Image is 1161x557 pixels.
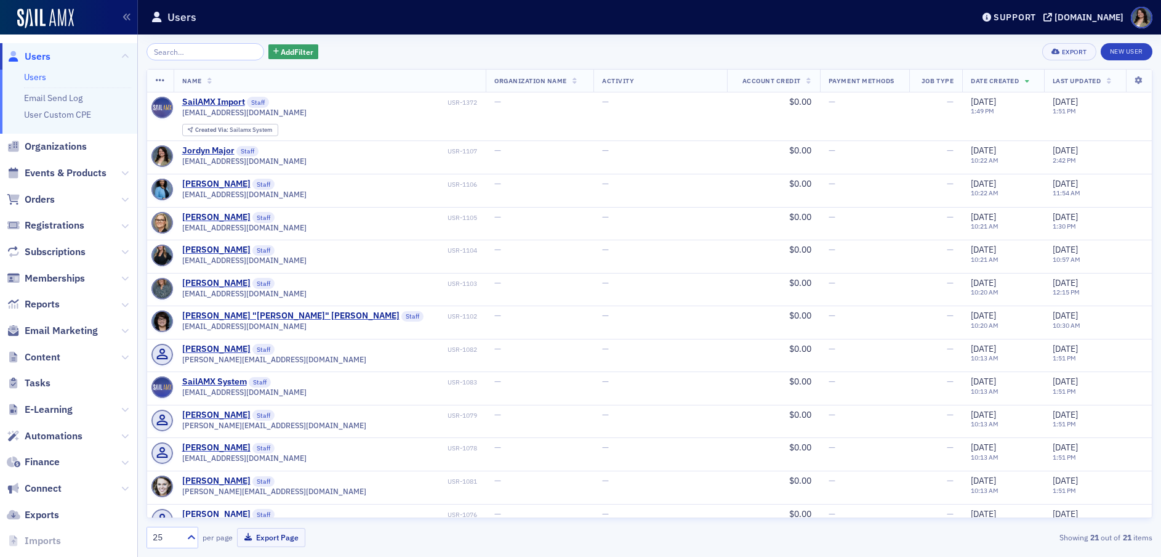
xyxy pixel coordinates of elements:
span: [DATE] [971,409,996,420]
span: Staff [252,344,275,355]
a: [PERSON_NAME] [182,278,251,289]
span: $0.00 [789,475,811,486]
span: [DATE] [1053,244,1078,255]
span: [DATE] [971,145,996,156]
div: [PERSON_NAME] [182,410,251,421]
span: Last Updated [1053,76,1101,85]
span: [PERSON_NAME][EMAIL_ADDRESS][DOMAIN_NAME] [182,421,366,430]
span: Add Filter [281,46,313,57]
span: [DATE] [1053,376,1078,387]
span: [PERSON_NAME][EMAIL_ADDRESS][DOMAIN_NAME] [182,487,366,496]
div: USR-1076 [277,511,477,519]
span: $0.00 [789,343,811,354]
div: [PERSON_NAME] [182,179,251,190]
time: 1:30 PM [1053,222,1076,230]
span: [DATE] [1053,475,1078,486]
span: — [602,244,609,255]
a: Jordyn Major [182,145,235,157]
div: USR-1106 [277,181,477,189]
div: USR-1102 [426,312,477,320]
span: Activity [602,76,634,85]
span: $0.00 [789,145,811,156]
button: [DOMAIN_NAME] [1043,13,1128,22]
a: SailAMX System [182,376,247,388]
a: Events & Products [7,166,106,180]
span: [EMAIL_ADDRESS][DOMAIN_NAME] [182,157,307,166]
a: [PERSON_NAME] "[PERSON_NAME]" [PERSON_NAME] [182,311,400,322]
span: $0.00 [789,409,811,420]
time: 10:21 AM [971,255,998,264]
span: — [494,508,501,519]
span: — [602,96,609,107]
span: Orders [25,193,55,206]
span: E-Learning [25,403,73,417]
time: 10:13 AM [971,420,998,428]
span: — [829,508,835,519]
span: — [602,475,609,486]
span: [EMAIL_ADDRESS][DOMAIN_NAME] [182,388,307,397]
div: USR-1082 [277,346,477,354]
span: Account Credit [742,76,801,85]
time: 1:51 PM [1053,354,1076,362]
time: 10:57 AM [1053,255,1080,264]
span: [DATE] [971,442,996,453]
span: — [494,244,501,255]
a: Email Marketing [7,324,98,338]
span: Staff [252,245,275,256]
span: Profile [1131,7,1152,28]
div: USR-1105 [277,214,477,222]
span: [DATE] [1053,442,1078,453]
div: USR-1107 [261,147,477,155]
span: $0.00 [789,244,811,255]
span: Staff [252,212,275,223]
div: [PERSON_NAME] [182,344,251,355]
span: — [829,343,835,354]
div: 25 [153,531,180,544]
img: SailAMX [17,9,74,28]
a: Users [24,71,46,83]
label: per page [203,532,233,543]
time: 10:30 AM [1053,321,1080,330]
span: [EMAIL_ADDRESS][DOMAIN_NAME] [182,108,307,117]
span: [PERSON_NAME][EMAIL_ADDRESS][DOMAIN_NAME] [182,355,366,364]
button: AddFilter [268,44,319,60]
time: 1:51 PM [1053,420,1076,428]
a: User Custom CPE [24,109,91,120]
a: [PERSON_NAME] [182,245,251,256]
span: — [947,508,954,519]
span: [DATE] [1053,277,1078,288]
span: [EMAIL_ADDRESS][DOMAIN_NAME] [182,256,307,265]
time: 10:13 AM [971,387,998,396]
span: — [602,376,609,387]
div: USR-1104 [277,246,477,254]
span: $0.00 [789,211,811,222]
span: — [947,310,954,321]
time: 1:51 PM [1053,387,1076,396]
h1: Users [167,10,196,25]
span: — [602,145,609,156]
span: — [494,277,501,288]
span: [EMAIL_ADDRESS][DOMAIN_NAME] [182,190,307,199]
span: — [947,178,954,189]
span: $0.00 [789,508,811,519]
span: [DATE] [1053,211,1078,222]
span: [DATE] [971,310,996,321]
div: SailAMX Import [182,97,245,108]
span: Memberships [25,272,85,285]
span: Email Marketing [25,324,98,338]
time: 1:51 PM [1053,453,1076,461]
strong: 21 [1120,532,1133,543]
span: [EMAIL_ADDRESS][DOMAIN_NAME] [182,453,307,463]
div: USR-1079 [277,412,477,420]
span: [DATE] [971,211,996,222]
span: — [829,475,835,486]
span: — [602,343,609,354]
time: 10:20 AM [971,288,998,296]
span: — [829,211,835,222]
div: Export [1062,49,1087,55]
span: Staff [252,179,275,190]
span: [DATE] [1053,96,1078,107]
